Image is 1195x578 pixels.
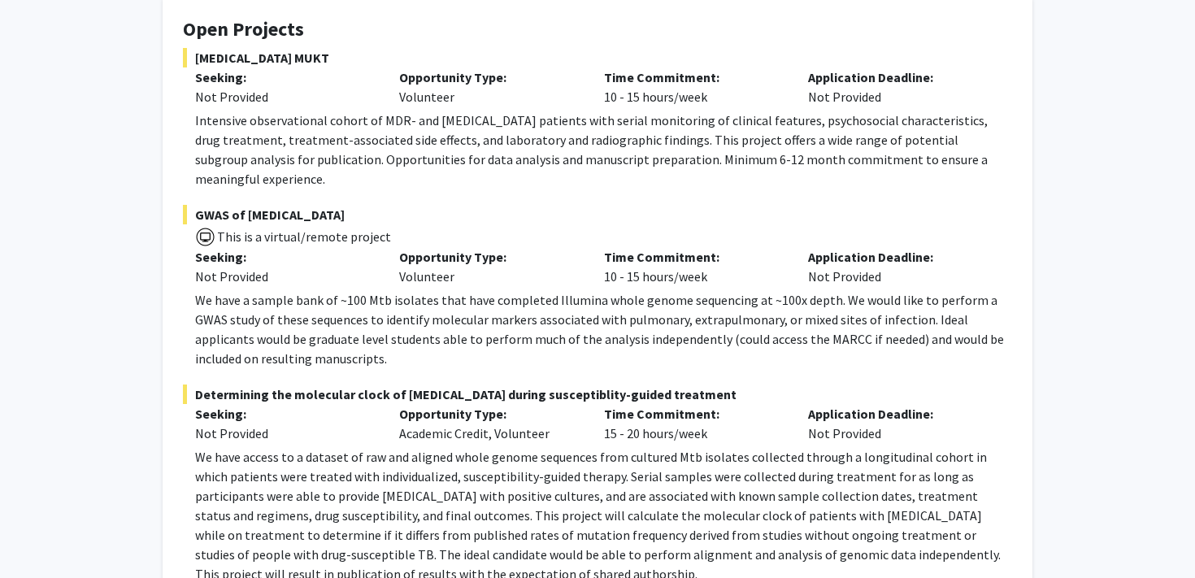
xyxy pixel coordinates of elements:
[796,404,1000,443] div: Not Provided
[195,267,375,286] div: Not Provided
[808,404,988,424] p: Application Deadline:
[399,67,579,87] p: Opportunity Type:
[399,247,579,267] p: Opportunity Type:
[387,404,591,443] div: Academic Credit, Volunteer
[604,67,784,87] p: Time Commitment:
[215,228,391,245] span: This is a virtual/remote project
[195,87,375,106] div: Not Provided
[399,404,579,424] p: Opportunity Type:
[183,385,1012,404] span: Determining the molecular clock of [MEDICAL_DATA] during susceptiblity-guided treatment
[183,48,1012,67] span: [MEDICAL_DATA] MUKT
[183,18,1012,41] h4: Open Projects
[195,67,375,87] p: Seeking:
[796,247,1000,286] div: Not Provided
[195,290,1012,368] p: We have a sample bank of ~100 Mtb isolates that have completed Illumina whole genome sequencing a...
[12,505,69,566] iframe: Chat
[195,404,375,424] p: Seeking:
[604,404,784,424] p: Time Commitment:
[808,67,988,87] p: Application Deadline:
[387,67,591,106] div: Volunteer
[183,205,1012,224] span: GWAS of [MEDICAL_DATA]
[808,247,988,267] p: Application Deadline:
[592,247,796,286] div: 10 - 15 hours/week
[592,67,796,106] div: 10 - 15 hours/week
[195,247,375,267] p: Seeking:
[387,247,591,286] div: Volunteer
[592,404,796,443] div: 15 - 20 hours/week
[604,247,784,267] p: Time Commitment:
[195,111,1012,189] p: Intensive observational cohort of MDR- and [MEDICAL_DATA] patients with serial monitoring of clin...
[796,67,1000,106] div: Not Provided
[195,424,375,443] div: Not Provided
